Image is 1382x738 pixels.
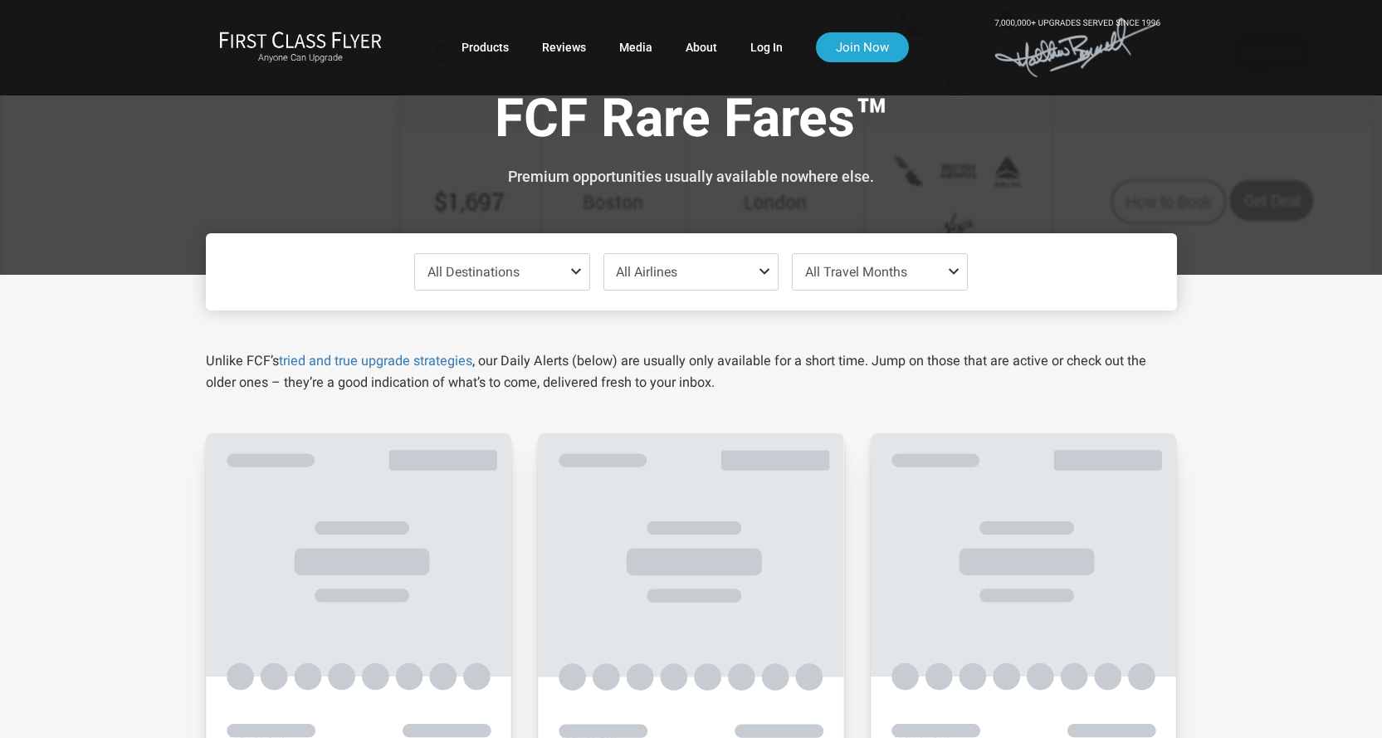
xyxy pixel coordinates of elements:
[461,32,509,62] a: Products
[279,353,472,369] a: tried and true upgrade strategies
[219,52,382,64] small: Anyone Can Upgrade
[218,169,1165,185] h3: Premium opportunities usually available nowhere else.
[805,264,907,280] span: All Travel Months
[427,264,520,280] span: All Destinations
[616,264,677,280] span: All Airlines
[816,32,909,62] a: Join Now
[542,32,586,62] a: Reviews
[218,90,1165,154] h1: FCF Rare Fares™
[750,32,783,62] a: Log In
[619,32,652,62] a: Media
[219,31,382,64] a: First Class FlyerAnyone Can Upgrade
[206,350,1177,393] p: Unlike FCF’s , our Daily Alerts (below) are usually only available for a short time. Jump on thos...
[219,31,382,48] img: First Class Flyer
[686,32,717,62] a: About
